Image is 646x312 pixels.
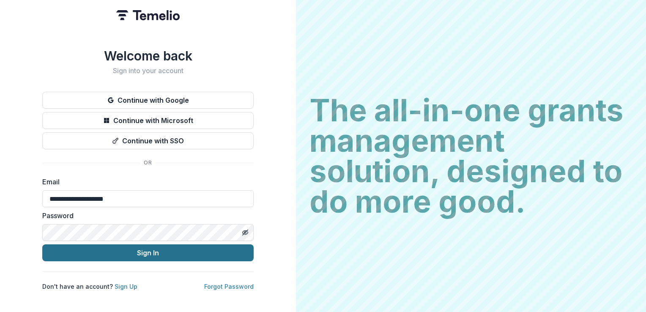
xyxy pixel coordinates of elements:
h2: Sign into your account [42,67,254,75]
p: Don't have an account? [42,282,137,291]
button: Continue with SSO [42,132,254,149]
img: Temelio [116,10,180,20]
a: Sign Up [115,283,137,290]
label: Password [42,211,249,221]
button: Continue with Google [42,92,254,109]
label: Email [42,177,249,187]
button: Sign In [42,244,254,261]
h1: Welcome back [42,48,254,63]
button: Continue with Microsoft [42,112,254,129]
button: Toggle password visibility [238,226,252,239]
a: Forgot Password [204,283,254,290]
